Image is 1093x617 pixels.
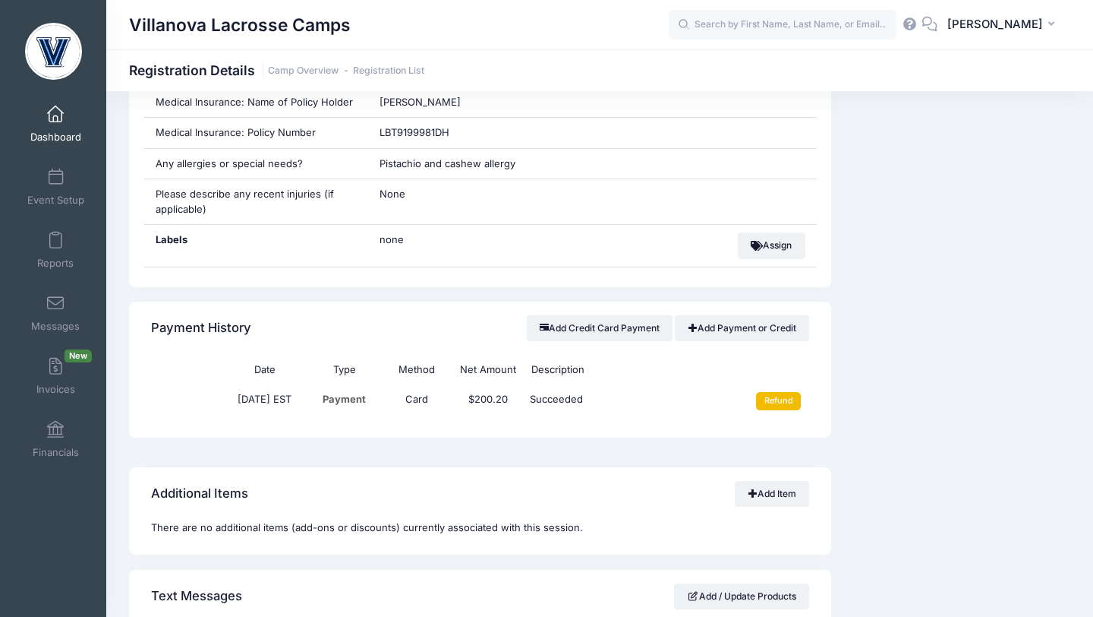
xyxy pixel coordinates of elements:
[20,97,92,150] a: Dashboard
[31,320,80,333] span: Messages
[380,233,569,248] span: none
[222,384,307,418] td: [DATE] EST
[144,225,368,266] div: Labels
[36,383,75,396] span: Invoices
[20,286,92,340] a: Messages
[30,131,81,144] span: Dashboard
[756,392,801,410] input: Refund
[452,355,524,384] th: Net Amount
[25,23,82,80] img: Villanova Lacrosse Camps
[144,87,368,118] div: Medical Insurance: Name of Policy Holder
[27,194,84,207] span: Event Setup
[380,126,449,138] span: LBT9199981DH
[353,65,424,77] a: Registration List
[20,350,92,403] a: InvoicesNew
[937,8,1070,43] button: [PERSON_NAME]
[524,355,737,384] th: Description
[33,446,79,459] span: Financials
[144,118,368,148] div: Medical Insurance: Policy Number
[524,384,737,418] td: Succeeded
[129,8,351,43] h1: Villanova Lacrosse Camps
[452,384,524,418] td: $200.20
[675,315,809,341] a: Add Payment or Credit
[129,520,831,555] div: There are no additional items (add-ons or discounts) currently associated with this session.
[382,355,453,384] th: Method
[222,355,307,384] th: Date
[738,233,805,258] button: Assign
[37,257,74,270] span: Reports
[380,157,515,169] span: Pistachio and cashew allergy
[307,384,382,418] td: Payment
[674,584,809,609] a: Add / Update Products
[380,188,405,200] span: None
[947,16,1043,33] span: [PERSON_NAME]
[20,160,92,214] a: Event Setup
[669,10,896,40] input: Search by First Name, Last Name, or Email...
[20,223,92,277] a: Reports
[144,179,368,224] div: Please describe any recent injuries (if applicable)
[151,472,248,515] h4: Additional Items
[268,65,339,77] a: Camp Overview
[307,355,382,384] th: Type
[65,350,92,362] span: New
[144,149,368,179] div: Any allergies or special needs?
[380,96,461,108] span: [PERSON_NAME]
[129,62,424,78] h1: Registration Details
[151,307,251,350] h4: Payment History
[20,413,92,466] a: Financials
[735,481,809,507] a: Add Item
[527,315,673,341] button: Add Credit Card Payment
[382,384,453,418] td: Card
